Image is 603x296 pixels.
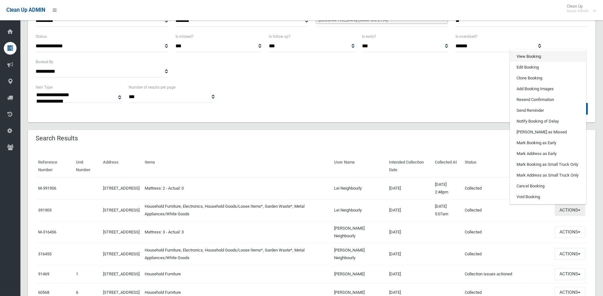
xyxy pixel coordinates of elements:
[564,4,595,13] span: Clean Up
[36,155,73,177] th: Reference Number
[387,221,432,243] td: [DATE]
[332,177,387,199] td: Lei Neighbourly
[73,155,100,177] th: Unit Number
[103,230,140,234] a: [STREET_ADDRESS]
[103,252,140,256] a: [STREET_ADDRESS]
[432,177,462,199] td: [DATE] 2:48pm
[555,268,585,280] button: Actions
[142,221,332,243] td: Mattress: 3 - Actual: 3
[462,177,552,199] td: Collected
[510,138,586,148] a: Mark Booking as Early
[36,33,47,40] label: Status
[510,148,586,159] a: Mark Address as Early
[38,290,49,295] a: 60568
[38,252,51,256] a: 316455
[462,243,552,265] td: Collected
[28,132,86,145] header: Search Results
[432,155,462,177] th: Collected At
[462,155,552,177] th: Status
[510,127,586,138] a: [PERSON_NAME] as Missed
[332,243,387,265] td: [PERSON_NAME] Neighbourly
[38,186,56,191] a: M-391906
[38,208,51,212] a: 391905
[362,33,376,40] label: Is early?
[332,199,387,221] td: Lei Neighbourly
[510,62,586,73] a: Edit Booking
[142,243,332,265] td: Household Furniture, Electronics, Household Goods/Loose Items*, Garden Waste*, Metal Appliances/W...
[103,186,140,191] a: [STREET_ADDRESS]
[38,230,56,234] a: M-316456
[555,248,585,260] button: Actions
[38,272,49,276] a: 91469
[387,199,432,221] td: [DATE]
[103,290,140,295] a: [STREET_ADDRESS]
[462,199,552,221] td: Collected
[510,192,586,202] a: Void Booking
[332,265,387,283] td: [PERSON_NAME]
[269,33,291,40] label: Is follow up?
[510,84,586,94] a: Add Booking Images
[432,199,462,221] td: [DATE] 5:07am
[567,9,589,13] small: Super Admin
[462,265,552,283] td: Collection issues actioned
[142,155,332,177] th: Items
[175,33,194,40] label: Is missed?
[129,84,175,91] label: Number of results per page
[142,177,332,199] td: Mattress: 2 - Actual: 0
[555,226,585,238] button: Actions
[462,221,552,243] td: Collected
[555,204,585,216] button: Actions
[332,155,387,177] th: User Name
[36,84,52,91] label: Item Type
[387,243,432,265] td: [DATE]
[332,221,387,243] td: [PERSON_NAME] Neighbourly
[510,116,586,127] a: Notify Booking of Delay
[510,51,586,62] a: View Booking
[510,181,586,192] a: Cancel Booking
[142,199,332,221] td: Household Furniture, Electronics, Household Goods/Loose Items*, Garden Waste*, Metal Appliances/W...
[387,155,432,177] th: Intended Collection Date
[387,265,432,283] td: [DATE]
[6,7,45,13] span: Clean Up ADMIN
[510,105,586,116] a: Send Reminder
[73,265,100,283] td: 1
[510,73,586,84] a: Clone Booking
[36,58,53,65] label: Booked By
[142,265,332,283] td: Household Furniture
[510,159,586,170] a: Mark Booking as Small Truck Only
[103,272,140,276] a: [STREET_ADDRESS]
[387,177,432,199] td: [DATE]
[510,94,586,105] a: Resend Confirmation
[510,170,586,181] a: Mark Address as Small Truck Only
[100,155,142,177] th: Address
[103,208,140,212] a: [STREET_ADDRESS]
[456,33,477,40] label: Is oversized?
